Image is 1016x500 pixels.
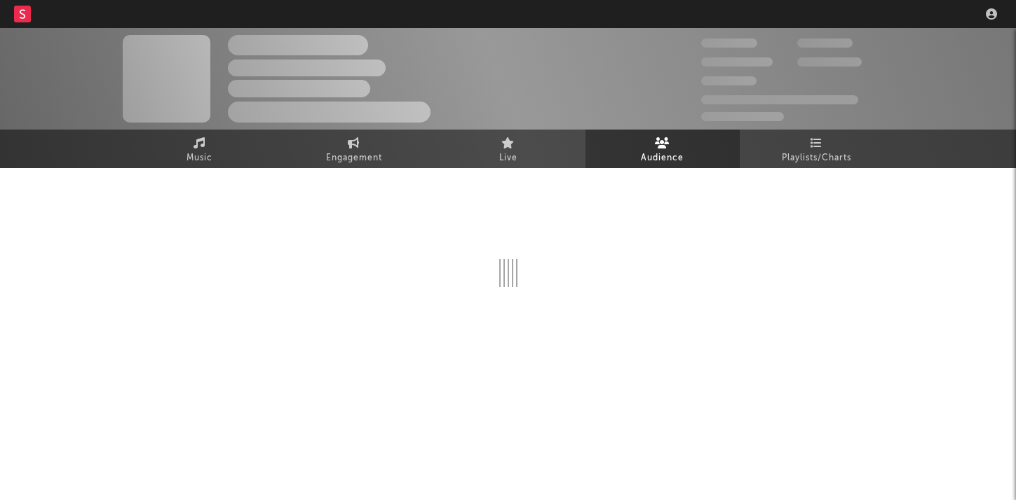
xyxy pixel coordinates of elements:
[782,150,851,167] span: Playlists/Charts
[701,76,757,85] span: 100,000
[701,112,784,121] span: Jump Score: 85.0
[641,150,684,167] span: Audience
[326,150,382,167] span: Engagement
[701,95,858,104] span: 50,000,000 Monthly Listeners
[701,57,773,67] span: 50,000,000
[499,150,517,167] span: Live
[123,130,277,168] a: Music
[797,39,853,48] span: 100,000
[277,130,431,168] a: Engagement
[187,150,212,167] span: Music
[740,130,894,168] a: Playlists/Charts
[701,39,757,48] span: 300,000
[585,130,740,168] a: Audience
[797,57,862,67] span: 1,000,000
[431,130,585,168] a: Live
